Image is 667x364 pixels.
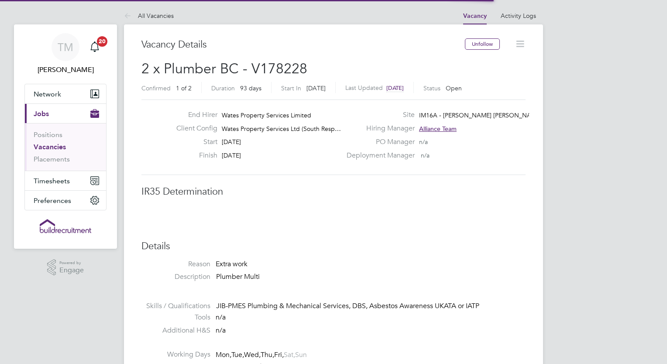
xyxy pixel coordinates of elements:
span: Alliance Team [419,125,457,133]
label: Working Days [141,350,210,359]
button: Jobs [25,104,106,123]
span: Powered by [59,259,84,267]
p: Plumber Multi [216,272,526,282]
span: Open [446,84,462,92]
label: Confirmed [141,84,171,92]
span: Tom Morgan [24,65,107,75]
a: Placements [34,155,70,163]
button: Unfollow [465,38,500,50]
span: Mon, [216,350,231,359]
span: 2 x Plumber BC - V178228 [141,60,307,77]
label: Skills / Qualifications [141,302,210,311]
a: Vacancy [463,12,487,20]
label: Hiring Manager [341,124,415,133]
span: n/a [216,326,226,335]
a: 20 [86,33,103,61]
span: [DATE] [222,151,241,159]
span: 1 of 2 [176,84,192,92]
label: Start [169,137,217,147]
label: PO Manager [341,137,415,147]
span: Engage [59,267,84,274]
span: Wates Property Services Limited [222,111,311,119]
nav: Main navigation [14,24,117,249]
a: Activity Logs [501,12,536,20]
span: Jobs [34,110,49,118]
label: Last Updated [345,84,383,92]
a: Go to home page [24,219,107,233]
span: [DATE] [386,84,404,92]
span: [DATE] [222,138,241,146]
div: JIB-PMES Plumbing & Mechanical Services, DBS, Asbestos Awareness UKATA or IATP [216,302,526,311]
a: Vacancies [34,143,66,151]
label: Status [423,84,440,92]
span: n/a [421,151,430,159]
label: Duration [211,84,235,92]
a: TM[PERSON_NAME] [24,33,107,75]
span: Tue, [231,350,244,359]
span: Sat, [284,350,295,359]
span: n/a [216,313,226,322]
span: Preferences [34,196,71,205]
button: Timesheets [25,171,106,190]
span: IM16A - [PERSON_NAME] [PERSON_NAME] - WORKWISE- N… [419,111,595,119]
span: Sun [295,350,307,359]
span: Wates Property Services Ltd (South Resp… [222,125,341,133]
label: Finish [169,151,217,160]
label: Deployment Manager [341,151,415,160]
span: n/a [419,138,428,146]
span: Wed, [244,350,261,359]
button: Network [25,84,106,103]
div: Jobs [25,123,106,171]
span: Extra work [216,260,248,268]
span: Network [34,90,61,98]
label: End Hirer [169,110,217,120]
label: Description [141,272,210,282]
h3: Vacancy Details [141,38,465,51]
span: Timesheets [34,177,70,185]
label: Tools [141,313,210,322]
span: 20 [97,36,107,47]
span: TM [58,41,73,53]
span: 93 days [240,84,261,92]
span: Fri, [274,350,284,359]
a: Positions [34,130,62,139]
span: Thu, [261,350,274,359]
h3: IR35 Determination [141,185,526,198]
label: Start In [281,84,301,92]
a: All Vacancies [124,12,174,20]
a: Powered byEngage [47,259,84,276]
span: [DATE] [306,84,326,92]
img: buildrec-logo-retina.png [40,219,91,233]
label: Client Config [169,124,217,133]
label: Site [341,110,415,120]
label: Additional H&S [141,326,210,335]
label: Reason [141,260,210,269]
button: Preferences [25,191,106,210]
h3: Details [141,240,526,253]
